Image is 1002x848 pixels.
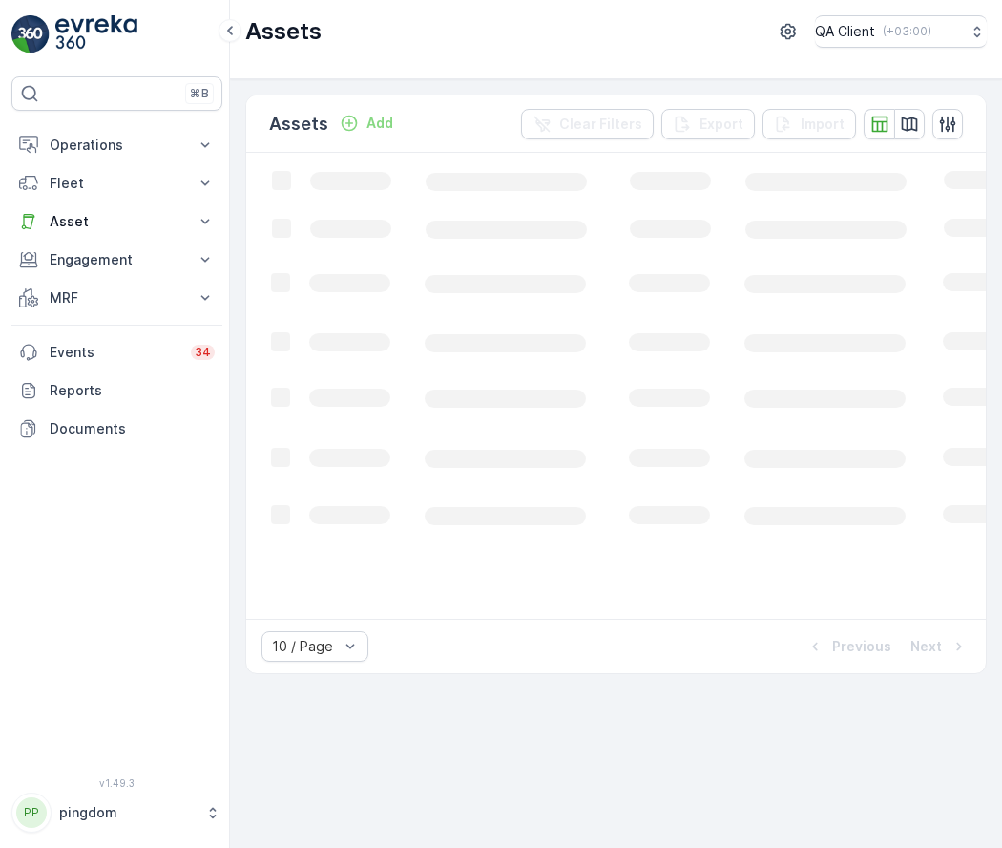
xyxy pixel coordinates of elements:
[190,86,209,101] p: ⌘B
[815,22,875,41] p: QA Client
[11,164,222,202] button: Fleet
[11,126,222,164] button: Operations
[59,803,196,822] p: pingdom
[11,410,222,448] a: Documents
[908,635,971,658] button: Next
[195,345,211,360] p: 34
[50,174,184,193] p: Fleet
[332,112,401,135] button: Add
[50,343,179,362] p: Events
[559,115,642,134] p: Clear Filters
[50,381,215,400] p: Reports
[50,288,184,307] p: MRF
[11,241,222,279] button: Engagement
[11,202,222,241] button: Asset
[804,635,893,658] button: Previous
[11,333,222,371] a: Events34
[50,212,184,231] p: Asset
[762,109,856,139] button: Import
[55,15,137,53] img: logo_light-DOdMpM7g.png
[11,15,50,53] img: logo
[16,797,47,828] div: PP
[11,777,222,789] span: v 1.49.3
[661,109,755,139] button: Export
[366,114,393,133] p: Add
[50,136,184,155] p: Operations
[50,250,184,269] p: Engagement
[521,109,654,139] button: Clear Filters
[245,16,322,47] p: Assets
[11,279,222,317] button: MRF
[815,15,987,48] button: QA Client(+03:00)
[50,419,215,438] p: Documents
[269,111,328,138] p: Assets
[801,115,845,134] p: Import
[11,371,222,410] a: Reports
[11,793,222,833] button: PPpingdom
[699,115,743,134] p: Export
[910,637,942,656] p: Next
[883,24,931,39] p: ( +03:00 )
[832,637,891,656] p: Previous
